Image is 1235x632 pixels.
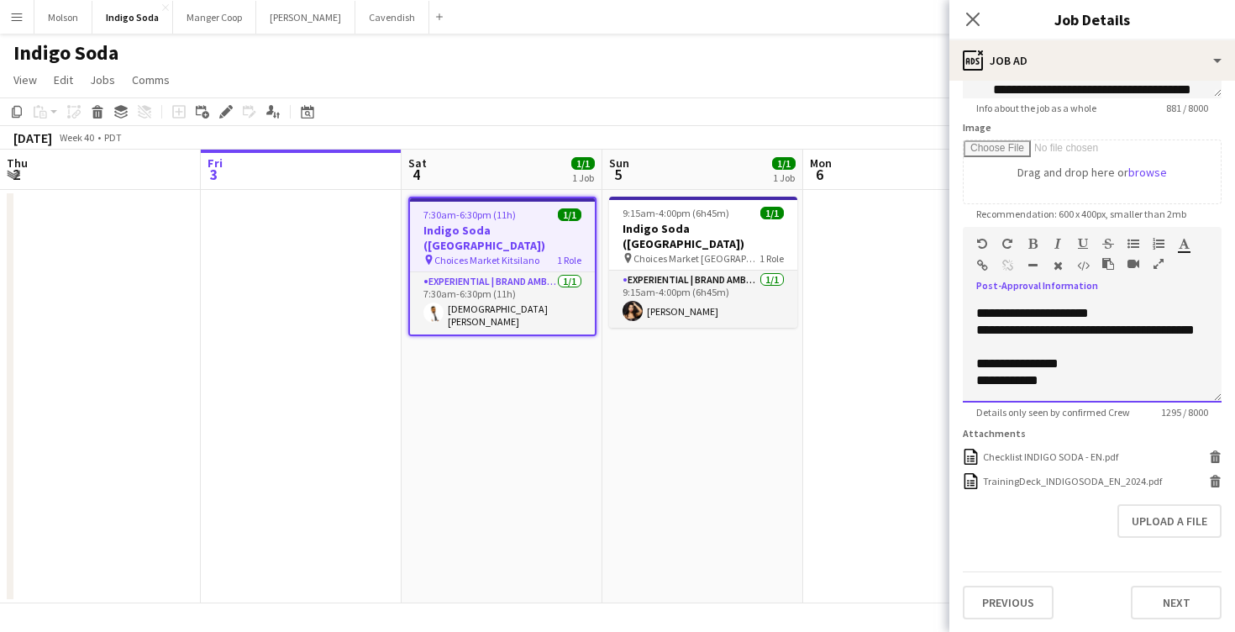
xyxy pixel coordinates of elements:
[1127,257,1139,271] button: Insert video
[423,208,516,221] span: 7:30am-6:30pm (11h)
[434,254,539,266] span: Choices Market Kitsilano
[983,475,1162,487] div: TrainingDeck_INDIGOSODA_EN_2024.pdf
[54,72,73,87] span: Edit
[807,165,832,184] span: 6
[132,72,170,87] span: Comms
[13,129,52,146] div: [DATE]
[1117,504,1222,538] button: Upload a file
[205,165,223,184] span: 3
[572,171,594,184] div: 1 Job
[557,254,581,266] span: 1 Role
[47,69,80,91] a: Edit
[983,450,1118,463] div: Checklist INDIGO SODA - EN.pdf
[4,165,28,184] span: 2
[410,272,595,334] app-card-role: Experiential | Brand Ambassador1/17:30am-6:30pm (11h)[DEMOGRAPHIC_DATA][PERSON_NAME]
[976,237,988,250] button: Undo
[104,131,122,144] div: PDT
[609,271,797,328] app-card-role: Experiential | Brand Ambassador1/19:15am-4:00pm (6h45m)[PERSON_NAME]
[1027,237,1038,250] button: Bold
[90,72,115,87] span: Jobs
[83,69,122,91] a: Jobs
[772,157,796,170] span: 1/1
[1102,257,1114,271] button: Paste as plain text
[55,131,97,144] span: Week 40
[963,427,1026,440] label: Attachments
[208,155,223,171] span: Fri
[13,72,37,87] span: View
[623,207,729,219] span: 9:15am-4:00pm (6h45m)
[607,165,629,184] span: 5
[810,155,832,171] span: Mon
[7,69,44,91] a: View
[408,155,427,171] span: Sat
[976,259,988,272] button: Insert Link
[773,171,795,184] div: 1 Job
[410,223,595,253] h3: Indigo Soda ([GEOGRAPHIC_DATA])
[1077,237,1089,250] button: Underline
[1052,237,1064,250] button: Italic
[406,165,427,184] span: 4
[408,197,596,336] app-job-card: 7:30am-6:30pm (11h)1/1Indigo Soda ([GEOGRAPHIC_DATA]) Choices Market Kitsilano1 RoleExperiential ...
[1127,237,1139,250] button: Unordered List
[963,208,1200,220] span: Recommendation: 600 x 400px, smaller than 2mb
[949,40,1235,81] div: Job Ad
[1077,259,1089,272] button: HTML Code
[963,586,1054,619] button: Previous
[1178,237,1190,250] button: Text Color
[1153,237,1164,250] button: Ordered List
[7,155,28,171] span: Thu
[256,1,355,34] button: [PERSON_NAME]
[34,1,92,34] button: Molson
[571,157,595,170] span: 1/1
[1153,102,1222,114] span: 881 / 8000
[1001,237,1013,250] button: Redo
[759,252,784,265] span: 1 Role
[1153,257,1164,271] button: Fullscreen
[609,155,629,171] span: Sun
[1131,586,1222,619] button: Next
[633,252,759,265] span: Choices Market [GEOGRAPHIC_DATA]
[125,69,176,91] a: Comms
[1102,237,1114,250] button: Strikethrough
[1148,406,1222,419] span: 1295 / 8000
[13,40,118,66] h1: Indigo Soda
[1027,259,1038,272] button: Horizontal Line
[1052,259,1064,272] button: Clear Formatting
[963,406,1143,419] span: Details only seen by confirmed Crew
[355,1,429,34] button: Cavendish
[609,221,797,251] h3: Indigo Soda ([GEOGRAPHIC_DATA])
[760,207,784,219] span: 1/1
[173,1,256,34] button: Manger Coop
[609,197,797,328] app-job-card: 9:15am-4:00pm (6h45m)1/1Indigo Soda ([GEOGRAPHIC_DATA]) Choices Market [GEOGRAPHIC_DATA]1 RoleExp...
[949,8,1235,30] h3: Job Details
[92,1,173,34] button: Indigo Soda
[963,102,1110,114] span: Info about the job as a whole
[558,208,581,221] span: 1/1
